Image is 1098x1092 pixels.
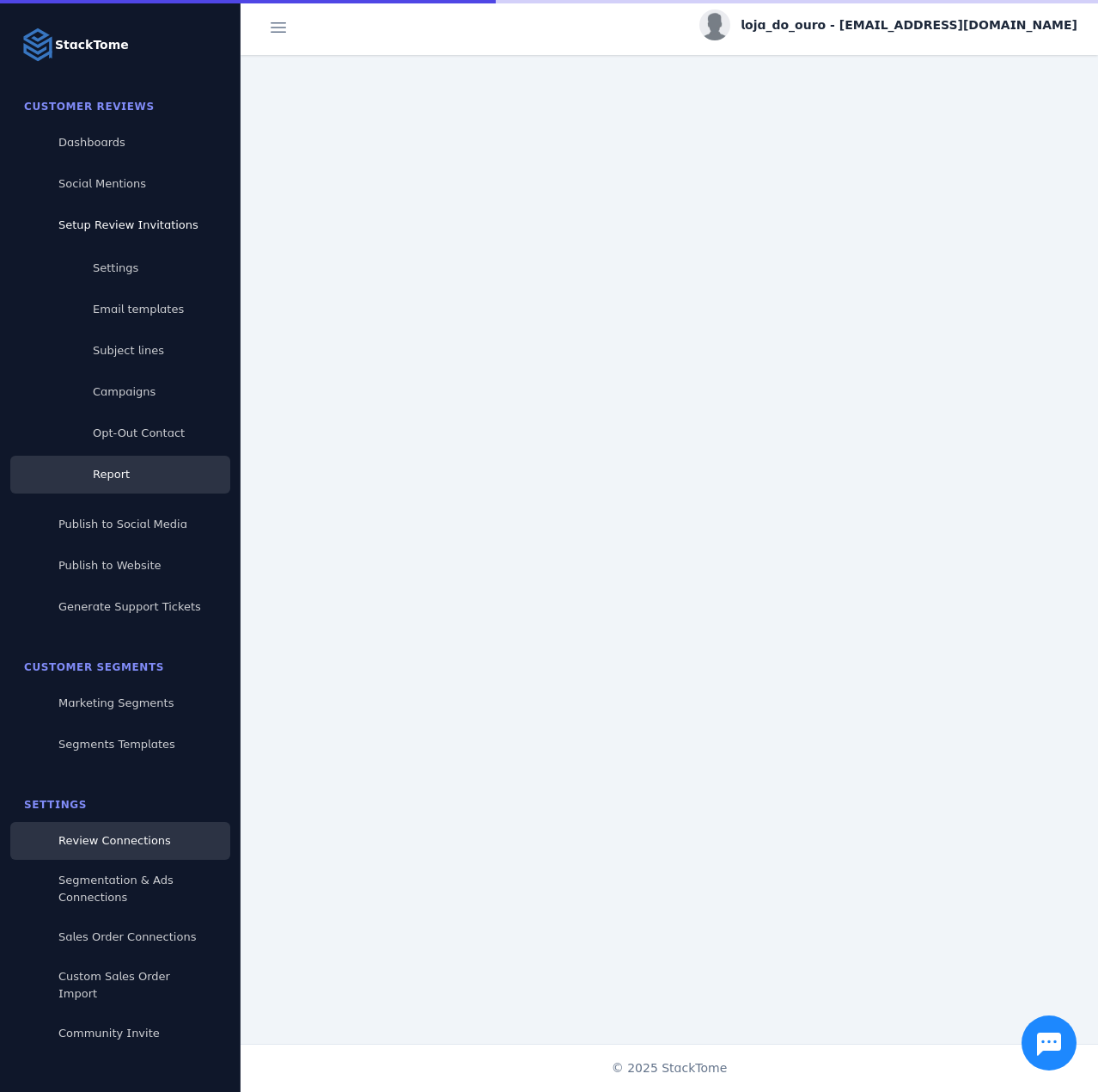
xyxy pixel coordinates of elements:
span: Community Invite [58,1027,160,1040]
span: Settings [93,261,138,274]
a: Community Invite [10,1015,230,1052]
a: Marketing Segments [10,684,230,722]
span: Report [93,468,130,481]
a: Segments Templates [10,726,230,764]
span: Custom Sales Order Import [58,970,170,1000]
span: Settings [24,799,87,811]
a: Email templates [10,291,230,328]
button: loja_do_ouro - [EMAIL_ADDRESS][DOMAIN_NAME] [699,9,1077,40]
span: Customer Segments [24,661,164,673]
img: Logo image [21,28,55,62]
span: Segmentation & Ads Connections [58,874,174,904]
strong: StackTome [55,36,129,54]
a: Sales Order Connections [10,918,230,956]
a: Publish to Website [10,547,230,585]
span: © 2025 StackTome [612,1059,728,1077]
span: loja_do_ouro - [EMAIL_ADDRESS][DOMAIN_NAME] [741,16,1077,34]
span: Opt-Out Contact [93,426,185,439]
a: Report [10,456,230,494]
a: Settings [10,249,230,287]
span: Subject lines [93,344,164,357]
span: Email templates [93,303,184,316]
span: Publish to Social Media [58,518,187,531]
span: Setup Review Invitations [58,218,198,231]
span: Segments Templates [58,738,175,751]
img: profile.jpg [699,9,730,40]
span: Dashboards [58,136,125,149]
span: Review Connections [58,834,171,847]
a: Review Connections [10,822,230,860]
a: Subject lines [10,332,230,370]
span: Customer Reviews [24,101,155,113]
a: Generate Support Tickets [10,588,230,626]
span: Marketing Segments [58,696,174,709]
a: Opt-Out Contact [10,414,230,452]
a: Campaigns [10,373,230,411]
span: Publish to Website [58,559,161,572]
a: Publish to Social Media [10,506,230,543]
a: Segmentation & Ads Connections [10,863,230,915]
span: Generate Support Tickets [58,600,201,613]
span: Social Mentions [58,177,146,190]
span: Sales Order Connections [58,930,196,943]
span: Campaigns [93,385,156,398]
